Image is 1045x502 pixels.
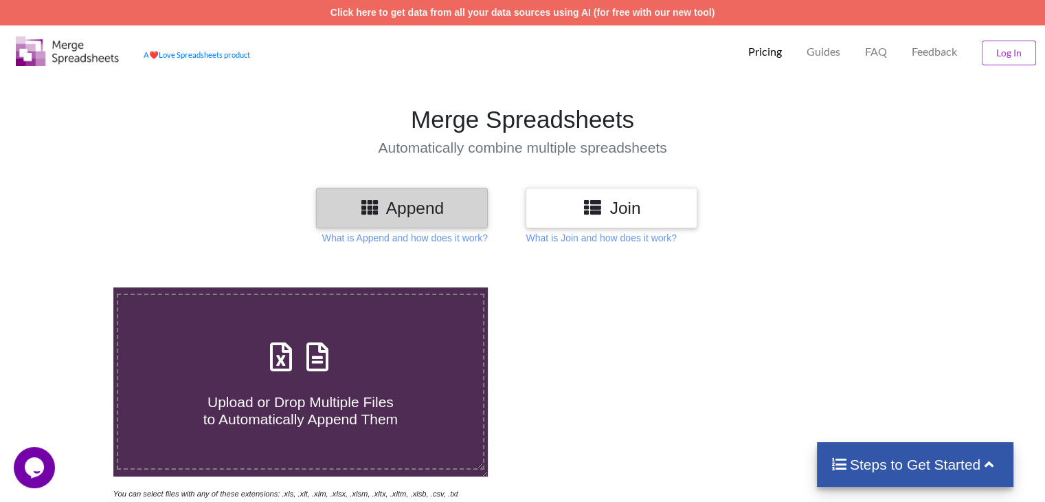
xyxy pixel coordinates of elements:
[113,490,458,498] i: You can select files with any of these extensions: .xls, .xlt, .xlm, .xlsx, .xlsm, .xltx, .xltm, ...
[149,50,159,59] span: heart
[14,447,58,488] iframe: chat widget
[807,45,840,59] p: Guides
[865,45,887,59] p: FAQ
[748,45,782,59] p: Pricing
[144,50,250,59] a: AheartLove Spreadsheets product
[526,231,676,245] p: What is Join and how does it work?
[536,198,687,218] h3: Join
[326,198,477,218] h3: Append
[831,456,1000,473] h4: Steps to Get Started
[203,394,398,427] span: Upload or Drop Multiple Files to Automatically Append Them
[16,36,119,66] img: Logo.png
[330,7,715,18] a: Click here to get data from all your data sources using AI (for free with our new tool)
[322,231,488,245] p: What is Append and how does it work?
[912,46,957,57] span: Feedback
[982,41,1036,65] button: Log In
